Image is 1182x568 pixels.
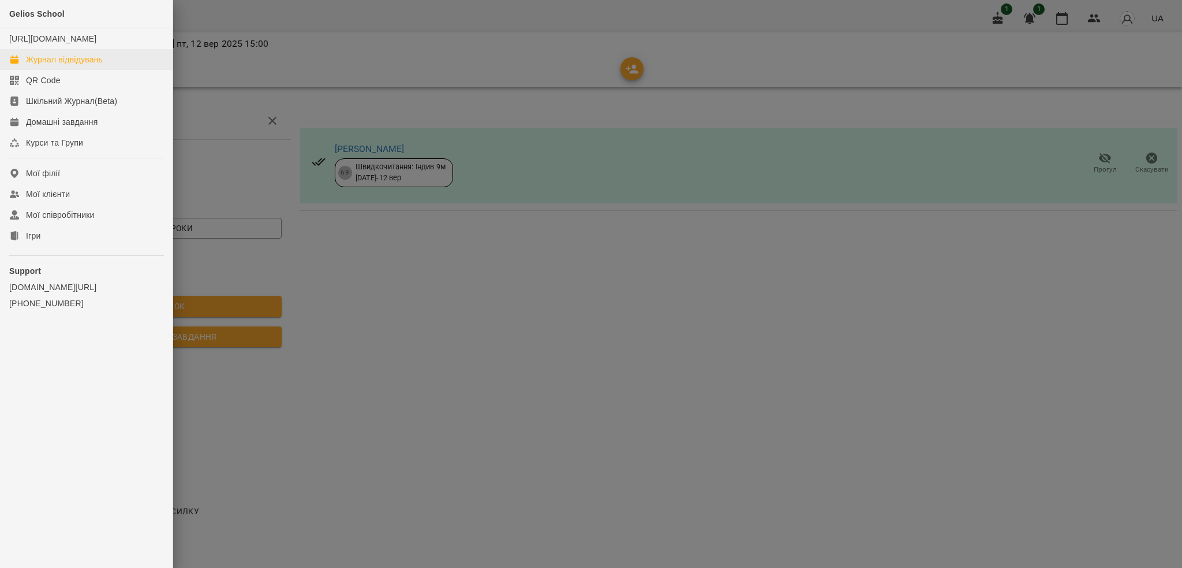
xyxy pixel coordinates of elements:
[26,116,98,128] div: Домашні завдання
[9,34,96,43] a: [URL][DOMAIN_NAME]
[26,188,70,200] div: Мої клієнти
[26,209,95,221] div: Мої співробітники
[26,75,61,86] div: QR Code
[9,281,163,293] a: [DOMAIN_NAME][URL]
[26,95,117,107] div: Шкільний Журнал(Beta)
[9,298,163,309] a: [PHONE_NUMBER]
[26,137,83,149] div: Курси та Групи
[26,230,40,242] div: Ігри
[26,54,103,65] div: Журнал відвідувань
[9,265,163,277] p: Support
[9,9,65,18] span: Gelios School
[26,168,60,179] div: Мої філії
